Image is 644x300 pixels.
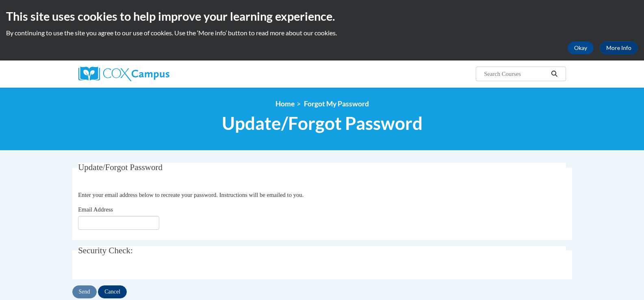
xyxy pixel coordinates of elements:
span: Update/Forgot Password [78,162,163,172]
input: Search Courses [483,69,548,79]
button: Okay [568,41,594,54]
input: Cancel [98,285,127,298]
span: Update/Forgot Password [222,112,423,134]
h2: This site uses cookies to help improve your learning experience. [6,8,638,24]
p: By continuing to use the site you agree to our use of cookies. Use the ‘More info’ button to read... [6,28,638,37]
a: Cox Campus [78,67,233,81]
span: Forgot My Password [304,99,369,108]
span: Email Address [78,206,113,213]
input: Email [78,216,159,230]
img: Cox Campus [78,67,169,81]
span: Enter your email address below to recreate your password. Instructions will be emailed to you. [78,192,304,198]
a: More Info [600,41,638,54]
span: Security Check: [78,246,133,255]
a: Home [275,99,295,108]
button: Search [548,69,560,79]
